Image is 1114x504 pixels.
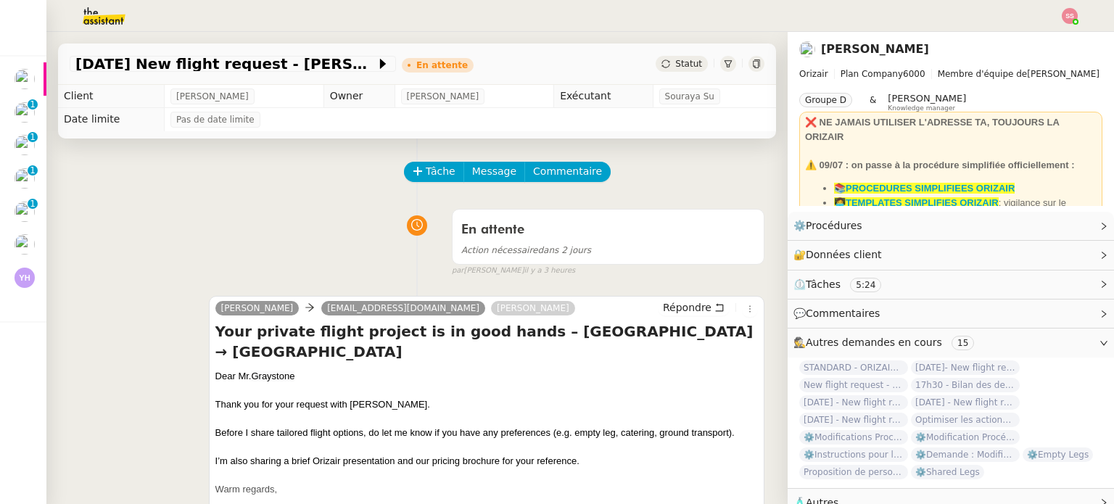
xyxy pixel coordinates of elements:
span: Tâches [806,278,841,290]
p: 1 [30,99,36,112]
span: ⏲️ [793,278,894,290]
div: Dear Mr. [215,369,758,384]
span: Pas de date limite [176,112,255,127]
strong: ❌ NE JAMAIS UTILISER L'ADRESSE TA, TOUJOURS LA ORIZAIR [805,117,1059,142]
span: Plan Company [841,69,903,79]
div: 🕵️Autres demandes en cours 15 [788,329,1114,357]
span: ⚙️Instructions pour les mails de point [799,447,908,462]
span: [PERSON_NAME] [407,89,479,104]
span: il y a 3 heures [524,265,576,277]
nz-badge-sup: 1 [28,99,38,110]
span: Commentaires [806,307,880,319]
img: users%2FC9SBsJ0duuaSgpQFj5LgoEX8n0o2%2Favatar%2Fec9d51b8-9413-4189-adfb-7be4d8c96a3c [15,168,35,189]
nz-tag: Groupe D [799,93,852,107]
p: 1 [30,132,36,145]
span: Action nécessaire [461,245,538,255]
div: En attente [416,61,468,70]
span: Données client [806,249,882,260]
nz-tag: 5:24 [850,278,881,292]
td: Date limite [58,108,164,131]
span: Message [472,163,516,180]
img: users%2FLK22qrMMfbft3m7ot3tU7x4dNw03%2Favatar%2Fdef871fd-89c7-41f9-84a6-65c814c6ac6f [15,202,35,222]
span: ⚙️Modifications Procédure 3/5 ENVOI DEVIS [799,430,908,445]
span: Répondre [663,300,711,315]
span: ⚙️Empty Legs [1023,447,1093,462]
span: [DATE] - New flight request - [PERSON_NAME] [799,413,908,427]
span: 17h30 - Bilan des demandes de la journée : en cours et restant à traiter - 26 septembre 2025 [911,378,1020,392]
li: : vigilance sur le dashboard utiliser uniquement les templates avec ✈️Orizair pour éviter les con... [834,196,1097,239]
span: [EMAIL_ADDRESS][DOMAIN_NAME] [327,303,479,313]
div: ⏲️Tâches 5:24 [788,270,1114,299]
span: dans 2 jours [461,245,591,255]
span: [DATE] - New flight request - [PERSON_NAME] [911,395,1020,410]
img: users%2FC9SBsJ0duuaSgpQFj5LgoEX8n0o2%2Favatar%2Fec9d51b8-9413-4189-adfb-7be4d8c96a3c [799,41,815,57]
span: 6000 [903,69,925,79]
span: STANDARD - ORIZAIR - septembre 2025 [799,360,908,375]
nz-badge-sup: 1 [28,199,38,209]
img: svg [1062,8,1078,24]
span: ⚙️Demande : Modification procédure 1/5 [911,447,1020,462]
span: & [870,93,876,112]
img: svg [15,268,35,288]
img: users%2FSoHiyPZ6lTh48rkksBJmVXB4Fxh1%2Favatar%2F784cdfc3-6442-45b8-8ed3-42f1cc9271a4 [15,135,35,155]
span: Warm regards, [215,484,277,495]
button: Message [463,162,525,182]
app-user-label: Knowledge manager [888,93,966,112]
span: ⚙️ [793,218,869,234]
button: Répondre [658,299,730,315]
span: Tâche [426,163,455,180]
span: [PERSON_NAME] [176,89,249,104]
nz-tag: 15 [952,336,974,350]
img: users%2FC9SBsJ0duuaSgpQFj5LgoEX8n0o2%2Favatar%2Fec9d51b8-9413-4189-adfb-7be4d8c96a3c [15,102,35,123]
p: 1 [30,199,36,212]
span: Commentaire [533,163,602,180]
td: Exécutant [554,85,653,108]
span: Statut [675,59,702,69]
img: users%2FAXgjBsdPtrYuxuZvIJjRexEdqnq2%2Favatar%2F1599931753966.jpeg [15,69,35,89]
td: Client [58,85,164,108]
span: [PERSON_NAME] [888,93,966,104]
small: [PERSON_NAME] [452,265,575,277]
img: users%2FCk7ZD5ubFNWivK6gJdIkoi2SB5d2%2Favatar%2F3f84dbb7-4157-4842-a987-fca65a8b7a9a [15,234,35,255]
span: New flight request - [PERSON_NAME] [799,378,908,392]
span: Graystone [251,371,294,381]
a: [PERSON_NAME] [821,42,929,56]
span: Orizair [799,69,828,79]
div: ⚙️Procédures [788,212,1114,240]
span: Procédures [806,220,862,231]
a: [PERSON_NAME] [215,302,300,315]
span: Membre d'équipe de [938,69,1028,79]
div: 💬Commentaires [788,299,1114,328]
span: Souraya Su [665,89,714,104]
span: I’m also sharing a brief Orizair presentation and our pricing brochure for your reference. [215,455,579,466]
nz-badge-sup: 1 [28,132,38,142]
span: Before I share tailored flight options, do let me know if you have any preferences (e.g. empty le... [215,427,735,438]
span: par [452,265,464,277]
nz-badge-sup: 1 [28,165,38,175]
a: 📚PROCEDURES SIMPLIFIEES ORIZAIR [834,183,1015,194]
span: ⚙️Shared Legs [911,465,984,479]
span: ⚙️Modification Procédure 2/5 RECHERCHE DE VOLS - Empty Legs [911,430,1020,445]
span: Autres demandes en cours [806,336,942,348]
td: Owner [323,85,395,108]
span: 💬 [793,307,886,319]
span: Knowledge manager [888,104,955,112]
button: Commentaire [524,162,611,182]
span: 🔐 [793,247,888,263]
span: Optimiser les actions urgentes [911,413,1020,427]
p: 1 [30,165,36,178]
span: Thank you for your request with [PERSON_NAME]. [215,399,430,410]
span: [DATE] - New flight request - [PERSON_NAME] [799,395,908,410]
span: En attente [461,223,524,236]
a: [PERSON_NAME] [491,302,575,315]
span: [PERSON_NAME] [799,67,1102,81]
span: [DATE]- New flight request - [PERSON_NAME] [911,360,1020,375]
span: 🕵️ [793,336,980,348]
span: Proposition de personnalisation des templates [799,465,908,479]
strong: ⚠️ 09/07 : on passe à la procédure simplifiée officiellement : [805,160,1074,170]
div: 🔐Données client [788,241,1114,269]
a: 👩‍💻TEMPLATES SIMPLIFIES ORIZAIR [834,197,999,208]
span: [DATE] New flight request - [PERSON_NAME] [75,57,376,71]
